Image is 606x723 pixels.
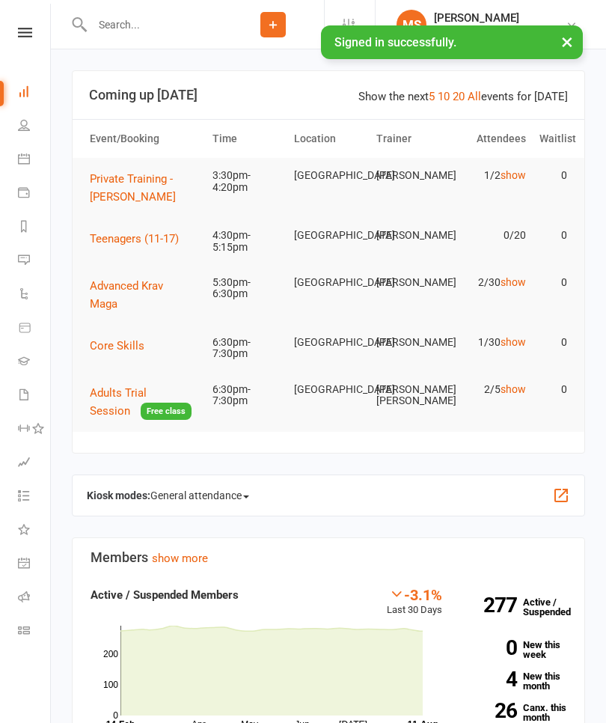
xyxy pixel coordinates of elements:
div: [PERSON_NAME] [434,11,566,25]
a: 20 [453,90,465,103]
h3: Members [91,550,566,565]
td: [PERSON_NAME] [370,218,451,253]
th: Trainer [370,120,451,158]
button: Adults Trial SessionFree class [90,384,199,421]
th: Attendees [451,120,533,158]
a: Reports [18,211,52,245]
button: Teenagers (11-17) [90,230,189,248]
th: Location [287,120,369,158]
a: General attendance kiosk mode [18,548,52,582]
td: 3:30pm-4:20pm [206,158,287,205]
a: Class kiosk mode [18,615,52,649]
span: Free class [141,403,192,420]
td: [PERSON_NAME] [370,158,451,193]
a: show more [152,552,208,565]
h3: Coming up [DATE] [89,88,568,103]
td: 4:30pm-5:15pm [206,218,287,265]
td: 6:30pm-7:30pm [206,325,287,372]
a: What's New [18,514,52,548]
button: × [554,25,581,58]
td: 1/30 [451,325,533,360]
th: Waitlist [533,120,574,158]
div: Last 30 Days [387,586,442,618]
strong: Kiosk modes: [87,489,150,501]
button: Advanced Krav Maga [90,277,199,313]
th: Time [206,120,287,158]
strong: 26 [465,701,517,721]
a: Roll call kiosk mode [18,582,52,615]
td: [GEOGRAPHIC_DATA] [287,372,369,407]
a: Product Sales [18,312,52,346]
button: Private Training - [PERSON_NAME] [90,170,199,206]
span: Teenagers (11-17) [90,232,179,245]
a: People [18,110,52,144]
strong: Active / Suspended Members [91,588,239,602]
span: General attendance [150,483,249,507]
td: [GEOGRAPHIC_DATA] [287,265,369,300]
a: Calendar [18,144,52,177]
td: 0 [533,218,574,253]
a: 0New this week [465,640,567,659]
span: Core Skills [90,339,144,353]
a: Payments [18,177,52,211]
strong: 0 [465,638,517,658]
a: 5 [429,90,435,103]
a: Dashboard [18,76,52,110]
td: 0 [533,158,574,193]
a: Assessments [18,447,52,481]
td: 1/2 [451,158,533,193]
a: All [468,90,481,103]
div: Show the next events for [DATE] [358,88,568,106]
div: -3.1% [387,586,442,602]
td: 5:30pm-6:30pm [206,265,287,312]
strong: 277 [465,595,517,615]
a: show [501,383,526,395]
td: [PERSON_NAME] [PERSON_NAME] [370,372,451,419]
td: 0/20 [451,218,533,253]
td: 2/30 [451,265,533,300]
td: [GEOGRAPHIC_DATA] [287,218,369,253]
td: [PERSON_NAME] [370,325,451,360]
th: Event/Booking [83,120,206,158]
span: Advanced Krav Maga [90,279,163,311]
span: Adults Trial Session [90,386,147,418]
a: 10 [438,90,450,103]
td: 2/5 [451,372,533,407]
a: 4New this month [465,671,567,691]
input: Search... [88,14,222,35]
span: Private Training - [PERSON_NAME] [90,172,176,204]
div: MS [397,10,426,40]
td: [GEOGRAPHIC_DATA] [287,158,369,193]
td: [PERSON_NAME] [370,265,451,300]
td: 0 [533,325,574,360]
td: 0 [533,265,574,300]
a: show [501,336,526,348]
a: 277Active / Suspended [457,586,578,628]
span: Signed in successfully. [334,35,456,49]
td: [GEOGRAPHIC_DATA] [287,325,369,360]
button: Core Skills [90,337,155,355]
td: 6:30pm-7:30pm [206,372,287,419]
a: show [501,169,526,181]
td: 0 [533,372,574,407]
a: 26Canx. this month [465,703,567,722]
div: Krav Maga Defence Institute [434,25,566,38]
a: show [501,276,526,288]
strong: 4 [465,669,517,689]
